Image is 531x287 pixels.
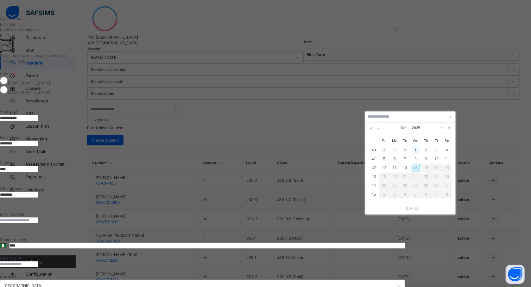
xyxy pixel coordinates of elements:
td: October 9, 2025 [421,155,431,163]
td: 43 [369,172,379,181]
div: 13 [391,164,399,172]
span: Mo [389,138,400,144]
td: October 31, 2025 [431,181,442,190]
div: 25 [442,173,452,181]
th: Sun [379,136,389,146]
td: October 22, 2025 [410,172,421,181]
td: October 7, 2025 [400,155,410,163]
div: 18 [442,164,452,172]
td: October 18, 2025 [442,163,452,172]
div: 11 [443,155,451,163]
div: 24 [431,173,442,181]
span: Tu [400,138,410,144]
div: 17 [431,164,442,172]
td: November 8, 2025 [442,190,452,199]
td: October 2, 2025 [421,146,431,155]
th: Tue [400,136,410,146]
div: 4 [443,146,451,154]
span: Su [379,138,389,144]
td: November 1, 2025 [442,181,452,190]
td: November 6, 2025 [421,190,431,199]
div: 30 [421,181,431,190]
span: We [410,138,421,144]
label: [DEMOGRAPHIC_DATA] [8,90,50,95]
div: 7 [431,190,442,198]
th: Fri [431,136,442,146]
td: 40 [369,146,379,155]
div: 5 [410,190,421,198]
td: 44 [369,181,379,190]
td: November 4, 2025 [400,190,410,199]
div: 19 [379,173,389,181]
div: 12 [380,164,389,172]
div: 9 [422,155,430,163]
td: 41 [369,155,379,163]
a: Oct [398,123,409,133]
td: October 3, 2025 [431,146,442,155]
td: October 23, 2025 [421,172,431,181]
td: October 26, 2025 [379,181,389,190]
td: 42 [369,163,379,172]
div: 31 [431,181,442,190]
td: October 29, 2025 [410,181,421,190]
td: October 19, 2025 [379,172,389,181]
div: 27 [389,181,400,190]
td: October 17, 2025 [431,163,442,172]
div: 1 [412,146,420,154]
a: Next year (Control + right) [446,123,452,133]
td: October 30, 2025 [421,181,431,190]
div: 14 [401,164,409,172]
td: November 5, 2025 [410,190,421,199]
td: October 15, 2025 [410,163,421,172]
div: 29 [410,181,421,190]
td: November 3, 2025 [389,190,400,199]
div: 28 [380,146,389,154]
td: November 2, 2025 [379,190,389,199]
a: Last year (Control + left) [369,123,375,133]
div: 2 [379,190,389,198]
div: 3 [433,146,441,154]
td: October 5, 2025 [379,155,389,163]
td: October 12, 2025 [379,163,389,172]
div: 7 [401,155,409,163]
div: 3 [389,190,400,198]
td: October 4, 2025 [442,146,452,155]
td: October 13, 2025 [389,163,400,172]
a: 2025 [409,123,423,133]
div: 4 [400,190,410,198]
div: 2 [422,146,430,154]
td: October 24, 2025 [431,172,442,181]
td: October 10, 2025 [431,155,442,163]
span: Sa [442,138,452,144]
td: November 7, 2025 [431,190,442,199]
td: September 29, 2025 [389,146,400,155]
label: [DEMOGRAPHIC_DATA] [8,81,50,85]
div: 22 [410,173,421,181]
div: 5 [380,155,389,163]
div: 30 [401,146,409,154]
td: October 6, 2025 [389,155,400,163]
td: October 21, 2025 [400,172,410,181]
div: 6 [391,155,399,163]
th: Wed [410,136,421,146]
div: 20 [389,173,400,181]
td: October 28, 2025 [400,181,410,190]
div: × [393,22,399,35]
span: Th [421,138,431,144]
div: 10 [433,155,441,163]
td: October 16, 2025 [421,163,431,172]
th: Mon [389,136,400,146]
span: Fr [431,138,442,144]
div: 16 [421,164,431,172]
div: 26 [379,181,389,190]
div: 8 [442,190,452,198]
div: 28 [400,181,410,190]
div: 15 [412,164,420,172]
td: September 28, 2025 [379,146,389,155]
a: Next month (PageDown) [439,123,444,133]
td: September 30, 2025 [400,146,410,155]
a: Previous month (PageUp) [376,123,381,133]
button: Open asap [506,265,525,284]
td: October 25, 2025 [442,172,452,181]
div: 6 [421,190,431,198]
